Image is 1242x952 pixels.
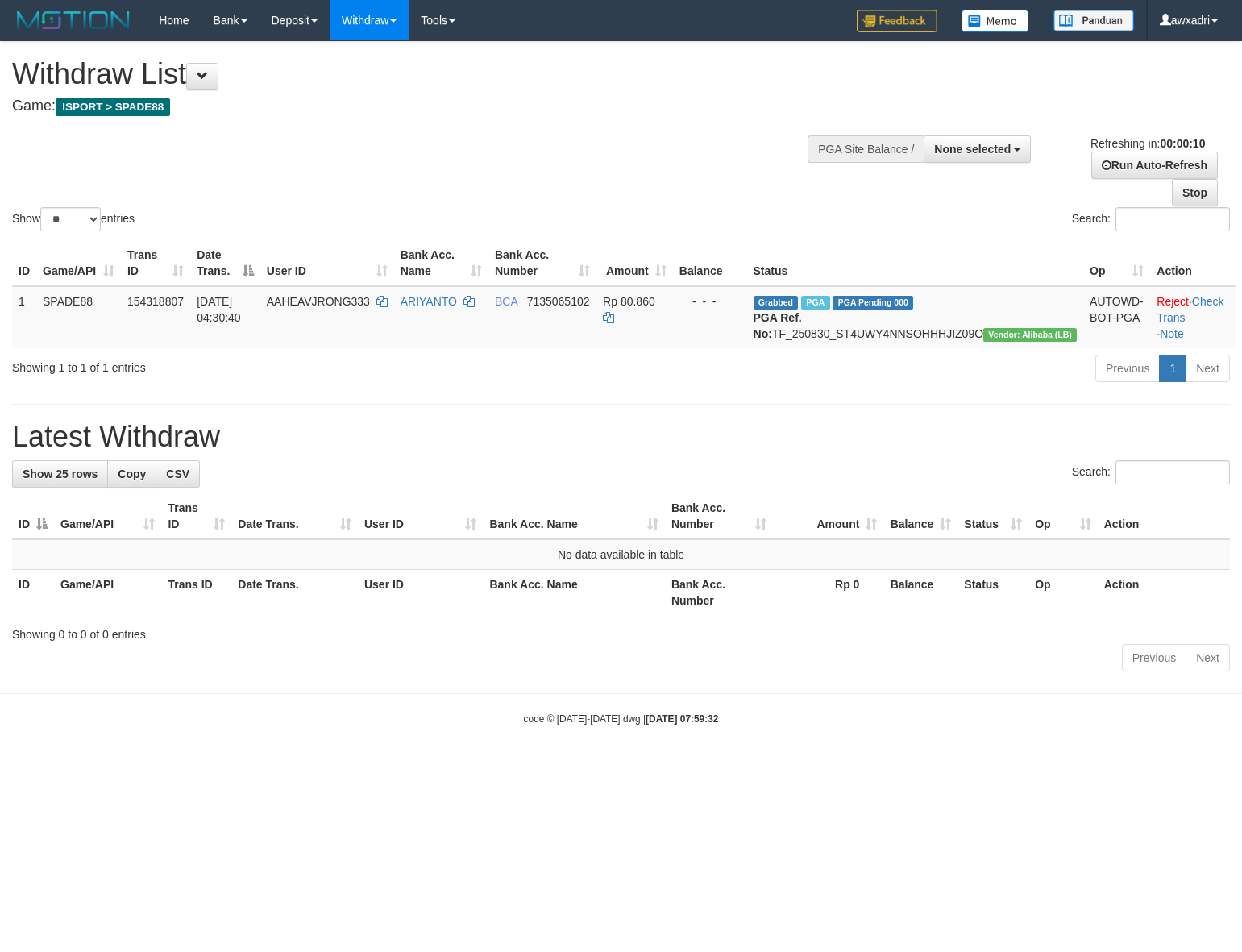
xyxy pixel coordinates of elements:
[197,295,241,324] span: [DATE] 04:30:40
[118,468,146,480] span: Copy
[1028,493,1098,539] th: Op: activate to sort column ascending
[12,493,54,539] th: ID: activate to sort column descending
[801,296,829,310] span: Marked by awxadri
[1072,460,1230,484] label: Search:
[1098,570,1230,616] th: Action
[488,240,596,286] th: Bank Acc. Number: activate to sort column ascending
[747,240,1084,286] th: Status
[983,328,1077,342] span: Vendor URL: https://dashboard.q2checkout.com/secure
[603,295,655,308] span: Rp 80.860
[962,10,1029,32] img: Button%20Memo.svg
[12,98,812,114] h4: Game:
[773,493,883,539] th: Amount: activate to sort column ascending
[12,58,812,90] h1: Withdraw List
[957,570,1028,616] th: Status
[267,295,370,308] span: AAHEAVJRONG333
[679,293,741,310] div: - - -
[1160,327,1184,340] a: Note
[1072,207,1230,231] label: Search:
[161,570,231,616] th: Trans ID
[1186,644,1230,671] a: Next
[1115,460,1230,484] input: Search:
[833,296,913,310] span: PGA Pending
[773,570,883,616] th: Rp 0
[754,296,799,310] span: Grabbed
[495,295,517,308] span: BCA
[483,493,664,539] th: Bank Acc. Name: activate to sort column ascending
[754,311,802,340] b: PGA Ref. No:
[107,460,156,488] a: Copy
[260,240,394,286] th: User ID: activate to sort column ascending
[1115,207,1230,231] input: Search:
[1150,240,1236,286] th: Action
[1095,355,1160,382] a: Previous
[527,295,590,308] span: Copy 7135065102 to clipboard
[358,493,484,539] th: User ID: activate to sort column ascending
[934,143,1011,156] span: None selected
[1122,644,1186,671] a: Previous
[1083,240,1150,286] th: Op: activate to sort column ascending
[1053,10,1134,31] img: panduan.png
[1028,570,1098,616] th: Op
[808,135,924,163] div: PGA Site Balance /
[1157,295,1223,324] a: Check Trans
[401,295,457,308] a: ARIYANTO
[156,460,200,488] a: CSV
[1083,286,1150,348] td: AUTOWD-BOT-PGA
[121,240,190,286] th: Trans ID: activate to sort column ascending
[665,570,773,616] th: Bank Acc. Number
[1159,355,1186,382] a: 1
[957,493,1028,539] th: Status: activate to sort column ascending
[12,460,108,488] a: Show 25 rows
[883,570,957,616] th: Balance
[1098,493,1230,539] th: Action
[596,240,673,286] th: Amount: activate to sort column ascending
[12,570,54,616] th: ID
[36,286,121,348] td: SPADE88
[394,240,488,286] th: Bank Acc. Name: activate to sort column ascending
[12,286,36,348] td: 1
[12,240,36,286] th: ID
[127,295,184,308] span: 154318807
[646,713,718,725] strong: [DATE] 07:59:32
[1172,179,1218,206] a: Stop
[1186,355,1230,382] a: Next
[673,240,747,286] th: Balance
[1150,286,1236,348] td: · ·
[231,493,358,539] th: Date Trans.: activate to sort column ascending
[161,493,231,539] th: Trans ID: activate to sort column ascending
[12,620,1230,642] div: Showing 0 to 0 of 0 entries
[56,98,170,116] span: ISPORT > SPADE88
[12,353,505,376] div: Showing 1 to 1 of 1 entries
[358,570,484,616] th: User ID
[1091,152,1218,179] a: Run Auto-Refresh
[54,493,161,539] th: Game/API: activate to sort column ascending
[12,421,1230,453] h1: Latest Withdraw
[524,713,719,725] small: code © [DATE]-[DATE] dwg |
[23,468,98,480] span: Show 25 rows
[190,240,260,286] th: Date Trans.: activate to sort column descending
[747,286,1084,348] td: TF_250830_ST4UWY4NNSOHHHJIZ09O
[231,570,358,616] th: Date Trans.
[166,468,189,480] span: CSV
[36,240,121,286] th: Game/API: activate to sort column ascending
[924,135,1031,163] button: None selected
[1160,137,1205,150] strong: 00:00:10
[1157,295,1189,308] a: Reject
[12,539,1230,570] td: No data available in table
[40,207,101,231] select: Showentries
[12,8,135,32] img: MOTION_logo.png
[12,207,135,231] label: Show entries
[883,493,957,539] th: Balance: activate to sort column ascending
[665,493,773,539] th: Bank Acc. Number: activate to sort column ascending
[54,570,161,616] th: Game/API
[857,10,937,32] img: Feedback.jpg
[1090,137,1205,150] span: Refreshing in:
[483,570,664,616] th: Bank Acc. Name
